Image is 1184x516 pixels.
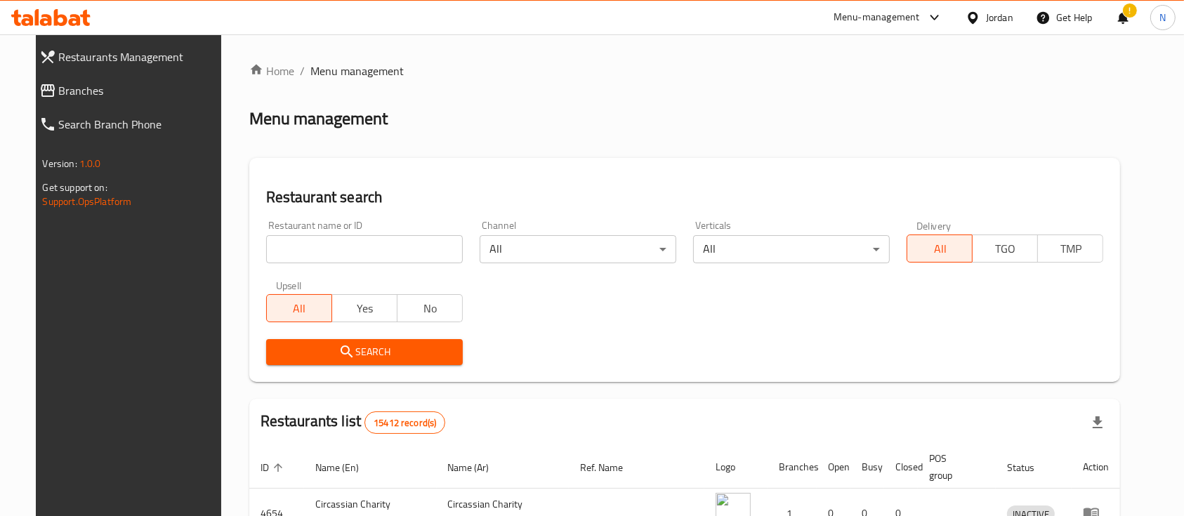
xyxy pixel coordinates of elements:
a: Restaurants Management [28,40,234,74]
h2: Restaurant search [266,187,1104,208]
div: Export file [1081,406,1114,439]
span: Version: [43,154,77,173]
span: 1.0.0 [79,154,101,173]
button: All [907,234,973,263]
span: All [913,239,967,259]
a: Home [249,62,294,79]
span: Ref. Name [580,459,641,476]
span: Status [1007,459,1053,476]
a: Branches [28,74,234,107]
input: Search for restaurant name or ID.. [266,235,463,263]
button: All [266,294,332,322]
button: TMP [1037,234,1103,263]
label: Delivery [916,220,952,230]
h2: Menu management [249,107,388,130]
span: Search Branch Phone [59,116,223,133]
div: Total records count [364,411,445,434]
button: No [397,294,463,322]
span: TGO [978,239,1032,259]
span: Name (En) [315,459,377,476]
th: Logo [704,446,768,489]
span: N [1159,10,1166,25]
a: Support.OpsPlatform [43,192,132,211]
label: Upsell [276,280,302,290]
th: Open [817,446,850,489]
div: All [693,235,890,263]
div: All [480,235,676,263]
span: Search [277,343,452,361]
button: TGO [972,234,1038,263]
button: Yes [331,294,397,322]
a: Search Branch Phone [28,107,234,141]
span: Restaurants Management [59,48,223,65]
div: Jordan [986,10,1013,25]
button: Search [266,339,463,365]
div: Menu-management [834,9,920,26]
span: Name (Ar) [448,459,508,476]
span: Menu management [310,62,404,79]
span: All [272,298,327,319]
span: Yes [338,298,392,319]
th: Closed [884,446,918,489]
th: Branches [768,446,817,489]
span: POS group [929,450,980,484]
th: Action [1072,446,1120,489]
span: 15412 record(s) [365,416,445,430]
nav: breadcrumb [249,62,1121,79]
h2: Restaurants list [261,411,446,434]
li: / [300,62,305,79]
span: Branches [59,82,223,99]
span: No [403,298,457,319]
span: Get support on: [43,178,107,197]
span: ID [261,459,287,476]
span: TMP [1044,239,1098,259]
th: Busy [850,446,884,489]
